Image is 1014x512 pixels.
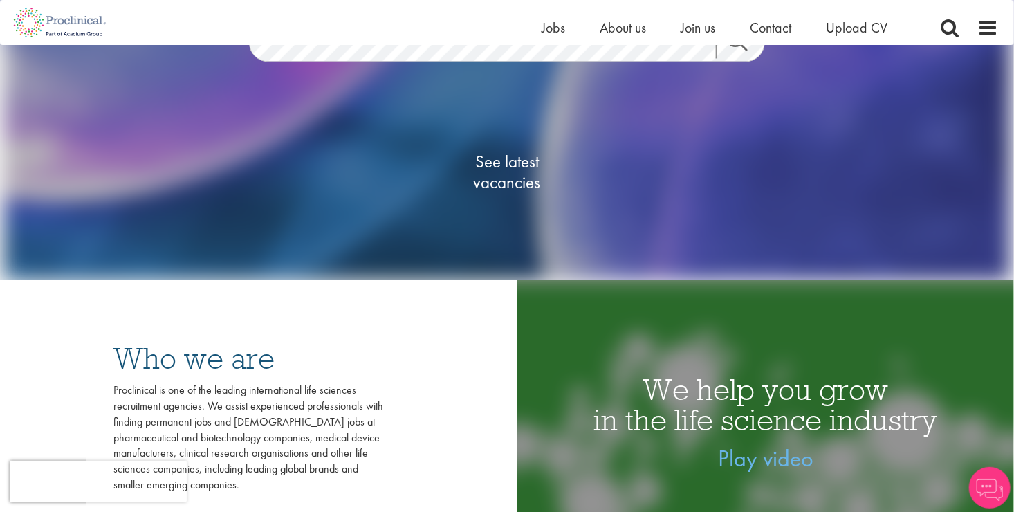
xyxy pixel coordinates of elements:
div: Proclinical is one of the leading international life sciences recruitment agencies. We assist exp... [113,383,383,494]
a: Contact [750,19,791,37]
h3: Who we are [113,344,383,374]
span: See latest vacancies [438,152,576,194]
h1: We help you grow in the life science industry [517,375,1014,436]
a: About us [600,19,646,37]
iframe: reCAPTCHA [10,461,187,502]
a: Join us [681,19,715,37]
a: Upload CV [826,19,887,37]
img: Chatbot [969,467,1011,509]
a: Jobs [542,19,565,37]
a: See latestvacancies [438,97,576,249]
a: Play video [718,444,813,474]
